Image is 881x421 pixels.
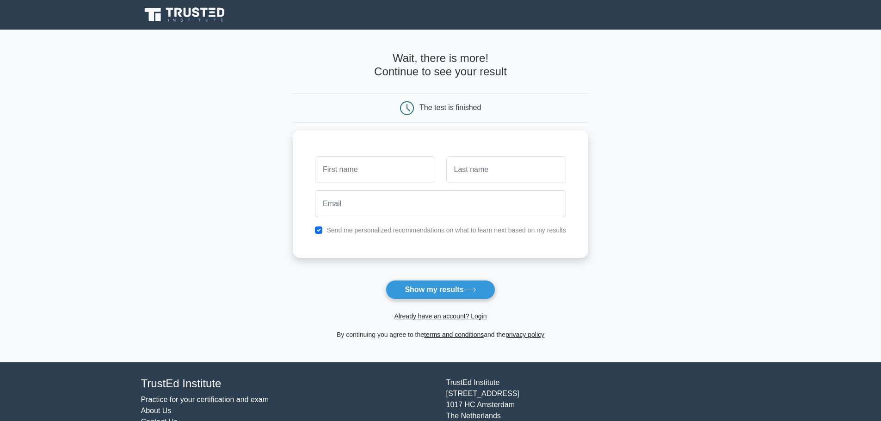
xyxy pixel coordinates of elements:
h4: TrustEd Institute [141,377,435,390]
div: By continuing you agree to the and the [287,329,594,340]
div: The test is finished [419,104,481,111]
input: Email [315,190,566,217]
a: privacy policy [505,331,544,338]
a: terms and conditions [424,331,484,338]
a: Already have an account? Login [394,312,487,320]
a: Practice for your certification and exam [141,396,269,403]
input: First name [315,156,435,183]
label: Send me personalized recommendations on what to learn next based on my results [327,226,566,234]
input: Last name [446,156,566,183]
a: About Us [141,407,172,415]
button: Show my results [386,280,495,299]
h4: Wait, there is more! Continue to see your result [293,52,588,79]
